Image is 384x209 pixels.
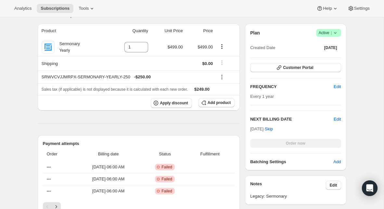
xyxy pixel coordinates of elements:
span: $499.00 [198,45,213,49]
span: [DATE] · 06:00 AM [76,176,141,182]
span: Failed [161,164,172,170]
h3: Notes [250,181,326,190]
th: Product [38,24,107,38]
span: Active [319,30,339,36]
div: Sermonary [55,41,80,54]
span: Tools [79,6,89,11]
span: Sales tax (if applicable) is not displayed because it is calculated with each new order. [42,87,188,92]
span: Skip [265,126,273,132]
span: Add [333,159,341,165]
span: Billing date [76,151,141,157]
span: Legacy: Sermonary [250,193,341,200]
button: Add [329,157,345,167]
span: - $250.00 [134,74,151,80]
h2: FREQUENCY [250,84,334,90]
span: Edit [330,183,337,188]
th: Price [185,24,215,38]
h2: Plan [250,30,260,36]
button: Subscriptions [37,4,73,13]
span: Add product [208,100,231,105]
span: Edit [334,84,341,90]
span: Apply discount [160,100,188,106]
span: [DATE] · [250,126,273,131]
span: Created Date [250,45,275,51]
span: Status [145,151,185,157]
button: Add product [198,98,235,107]
th: Order [43,147,74,161]
span: [DATE] [324,45,337,50]
div: SRWVCVJJMRPX-SERMONARY-YEARLY-250 [42,74,213,80]
span: Help [323,6,332,11]
button: Customer Portal [250,63,341,72]
span: Customer Portal [283,65,313,70]
span: Analytics [14,6,32,11]
button: Skip [261,124,277,134]
span: --- [47,164,51,169]
span: Settings [354,6,370,11]
div: Open Intercom Messenger [362,180,378,196]
span: [DATE] · 06:00 AM [76,188,141,194]
span: --- [47,176,51,181]
th: Quantity [107,24,150,38]
button: Settings [344,4,374,13]
span: | [331,30,332,35]
button: Shipping actions [217,59,227,66]
th: Unit Price [150,24,185,38]
span: Every 1 year [250,94,274,99]
span: [DATE] · 06:00 AM [76,164,141,170]
h6: Batching Settings [250,159,333,165]
small: Yearly [59,48,70,53]
button: Product actions [217,43,227,50]
span: Failed [161,176,172,182]
span: $499.00 [168,45,183,49]
button: Edit [330,82,345,92]
span: Subscriptions [41,6,70,11]
button: Apply discount [151,98,192,108]
button: Tools [75,4,99,13]
span: --- [47,189,51,193]
button: Edit [326,181,341,190]
th: Shipping [38,56,107,71]
button: [DATE] [320,43,341,52]
span: $249.00 [194,87,210,92]
span: Fulfillment [189,151,231,157]
button: Help [313,4,342,13]
h2: NEXT BILLING DATE [250,116,334,123]
button: Analytics [10,4,35,13]
span: $0.00 [202,61,213,66]
h2: Payment attempts [43,140,235,147]
button: Edit [334,116,341,123]
img: product img [42,41,55,54]
span: Failed [161,189,172,194]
